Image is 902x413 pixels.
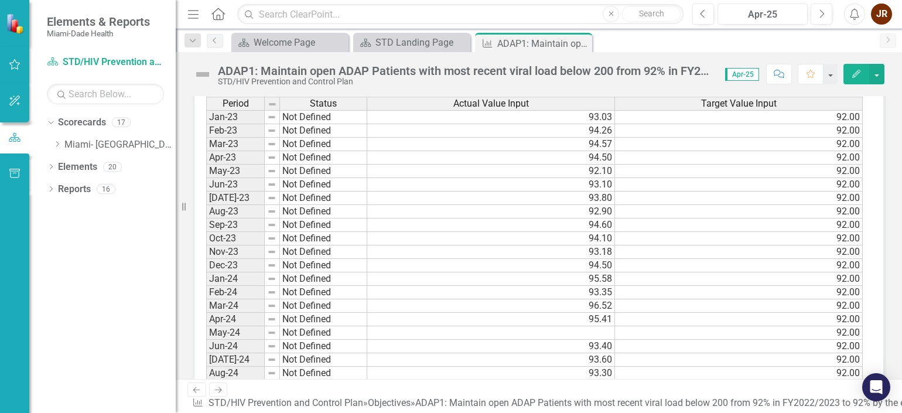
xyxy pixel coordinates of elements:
[267,220,276,230] img: 8DAGhfEEPCf229AAAAAElFTkSuQmCC
[701,98,777,109] span: Target Value Input
[367,259,615,272] td: 94.50
[193,65,212,84] img: Not Defined
[497,36,589,51] div: ADAP1: Maintain open ADAP Patients with most recent viral load below 200 from 92% in FY2022/2023 ...
[717,4,808,25] button: Apr-25
[615,340,863,353] td: 92.00
[267,234,276,243] img: 8DAGhfEEPCf229AAAAAElFTkSuQmCC
[280,165,367,178] td: Not Defined
[64,138,176,152] a: Miami- [GEOGRAPHIC_DATA]
[206,340,265,353] td: Jun-24
[234,35,346,50] a: Welcome Page
[615,165,863,178] td: 92.00
[367,219,615,232] td: 94.60
[267,355,276,364] img: 8DAGhfEEPCf229AAAAAElFTkSuQmCC
[206,353,265,367] td: [DATE]-24
[280,367,367,380] td: Not Defined
[206,138,265,151] td: Mar-23
[209,397,363,408] a: STD/HIV Prevention and Control Plan
[267,342,276,351] img: 8DAGhfEEPCf229AAAAAElFTkSuQmCC
[639,9,664,18] span: Search
[367,178,615,192] td: 93.10
[280,299,367,313] td: Not Defined
[206,165,265,178] td: May-23
[367,313,615,326] td: 95.41
[375,35,467,50] div: STD Landing Page
[615,219,863,232] td: 92.00
[103,162,122,172] div: 20
[218,64,713,77] div: ADAP1: Maintain open ADAP Patients with most recent viral load below 200 from 92% in FY2022/2023 ...
[280,138,367,151] td: Not Defined
[267,261,276,270] img: 8DAGhfEEPCf229AAAAAElFTkSuQmCC
[58,161,97,174] a: Elements
[267,126,276,135] img: 8DAGhfEEPCf229AAAAAElFTkSuQmCC
[267,315,276,324] img: 8DAGhfEEPCf229AAAAAElFTkSuQmCC
[267,153,276,162] img: 8DAGhfEEPCf229AAAAAElFTkSuQmCC
[267,288,276,297] img: 8DAGhfEEPCf229AAAAAElFTkSuQmCC
[280,326,367,340] td: Not Defined
[615,286,863,299] td: 92.00
[206,192,265,205] td: [DATE]-23
[367,299,615,313] td: 96.52
[280,124,367,138] td: Not Defined
[206,286,265,299] td: Feb-24
[206,110,265,124] td: Jan-23
[280,272,367,286] td: Not Defined
[615,138,863,151] td: 92.00
[206,124,265,138] td: Feb-23
[280,340,367,353] td: Not Defined
[58,183,91,196] a: Reports
[218,77,713,86] div: STD/HIV Prevention and Control Plan
[615,192,863,205] td: 92.00
[206,151,265,165] td: Apr-23
[622,6,681,22] button: Search
[280,205,367,219] td: Not Defined
[280,286,367,299] td: Not Defined
[267,180,276,189] img: 8DAGhfEEPCf229AAAAAElFTkSuQmCC
[47,29,150,38] small: Miami-Dade Health
[267,193,276,203] img: 8DAGhfEEPCf229AAAAAElFTkSuQmCC
[367,192,615,205] td: 93.80
[615,326,863,340] td: 92.00
[280,232,367,245] td: Not Defined
[367,124,615,138] td: 94.26
[206,299,265,313] td: Mar-24
[280,151,367,165] td: Not Defined
[206,367,265,380] td: Aug-24
[367,340,615,353] td: 93.40
[97,184,115,194] div: 16
[206,205,265,219] td: Aug-23
[206,245,265,259] td: Nov-23
[615,245,863,259] td: 92.00
[267,274,276,284] img: 8DAGhfEEPCf229AAAAAElFTkSuQmCC
[615,367,863,380] td: 92.00
[871,4,892,25] div: JR
[367,165,615,178] td: 92.10
[280,245,367,259] td: Not Defined
[367,245,615,259] td: 93.18
[47,84,164,104] input: Search Below...
[237,4,684,25] input: Search ClearPoint...
[367,110,615,124] td: 93.03
[367,151,615,165] td: 94.50
[615,313,863,326] td: 92.00
[615,124,863,138] td: 92.00
[267,301,276,310] img: 8DAGhfEEPCf229AAAAAElFTkSuQmCC
[267,328,276,337] img: 8DAGhfEEPCf229AAAAAElFTkSuQmCC
[206,232,265,245] td: Oct-23
[47,56,164,69] a: STD/HIV Prevention and Control Plan
[47,15,150,29] span: Elements & Reports
[206,219,265,232] td: Sep-23
[615,232,863,245] td: 92.00
[356,35,467,50] a: STD Landing Page
[615,259,863,272] td: 92.00
[367,353,615,367] td: 93.60
[6,13,26,34] img: ClearPoint Strategy
[615,353,863,367] td: 92.00
[615,205,863,219] td: 92.00
[368,397,411,408] a: Objectives
[453,98,529,109] span: Actual Value Input
[280,313,367,326] td: Not Defined
[615,110,863,124] td: 92.00
[367,232,615,245] td: 94.10
[206,259,265,272] td: Dec-23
